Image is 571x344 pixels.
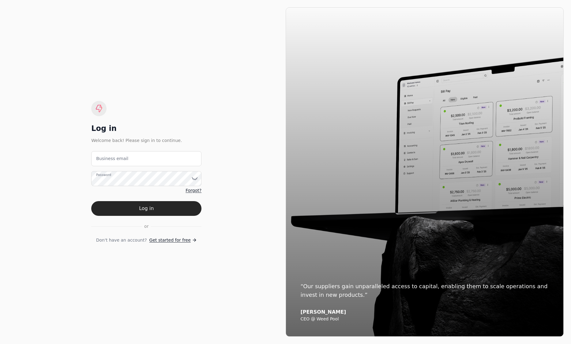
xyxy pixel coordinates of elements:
[301,282,549,299] div: “Our suppliers gain unparalleled access to capital, enabling them to scale operations and invest ...
[91,201,201,216] button: Log in
[186,187,201,194] a: Forgot?
[149,237,191,243] span: Get started for free
[91,137,201,144] div: Welcome back! Please sign in to continue.
[301,309,549,315] div: [PERSON_NAME]
[301,316,549,322] div: CEO @ Weed Pool
[96,237,147,243] span: Don't have an account?
[144,223,148,230] span: or
[96,172,111,177] label: Password
[91,124,201,133] div: Log in
[149,237,197,243] a: Get started for free
[96,155,128,162] label: Business email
